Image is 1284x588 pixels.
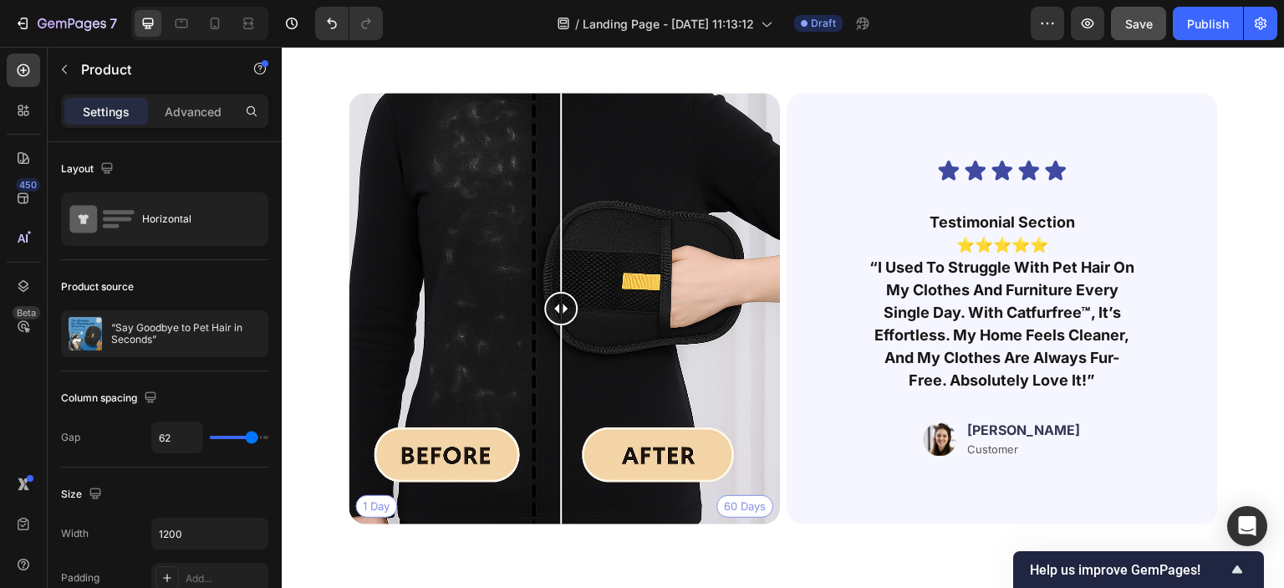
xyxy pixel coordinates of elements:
[1125,17,1153,31] span: Save
[61,526,89,541] div: Width
[186,571,264,586] div: Add...
[13,306,40,320] div: Beta
[282,47,1284,588] iframe: Design area
[1227,506,1267,546] div: Open Intercom Messenger
[1030,562,1227,578] span: Help us improve GemPages!
[587,187,854,345] p: ⭐️⭐️⭐️⭐️⭐️
[142,200,244,238] div: Horizontal
[61,483,105,506] div: Size
[811,16,836,31] span: Draft
[1173,7,1243,40] button: Publish
[1111,7,1166,40] button: Save
[583,15,754,33] span: Landing Page - [DATE] 11:13:12
[83,103,130,120] p: Settings
[61,279,134,294] div: Product source
[69,317,102,350] img: product feature img
[1187,15,1229,33] div: Publish
[641,373,675,412] img: gempages_585873040642933443-d88f6c00-688b-4150-b983-25cf981fcc2f.png
[61,387,160,410] div: Column spacing
[648,166,793,184] strong: testimonial section
[61,570,99,585] div: Padding
[686,375,799,392] p: [PERSON_NAME]
[686,396,799,410] p: Customer
[61,158,117,181] div: Layout
[315,7,383,40] div: Undo/Redo
[152,519,267,549] input: Auto
[165,103,222,120] p: Advanced
[81,59,223,79] p: Product
[110,13,117,33] p: 7
[435,448,492,471] div: 60 Days
[1030,560,1247,580] button: Show survey - Help us improve GemPages!
[61,430,80,445] div: Gap
[152,422,202,453] input: Auto
[575,15,579,33] span: /
[7,7,125,40] button: 7
[111,322,261,345] p: “Say Goodbye to Pet Hair in Seconds”
[16,178,40,192] div: 450
[588,212,853,342] strong: “i used to struggle with pet hair on my clothes and furniture every single day. with catfurfree™,...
